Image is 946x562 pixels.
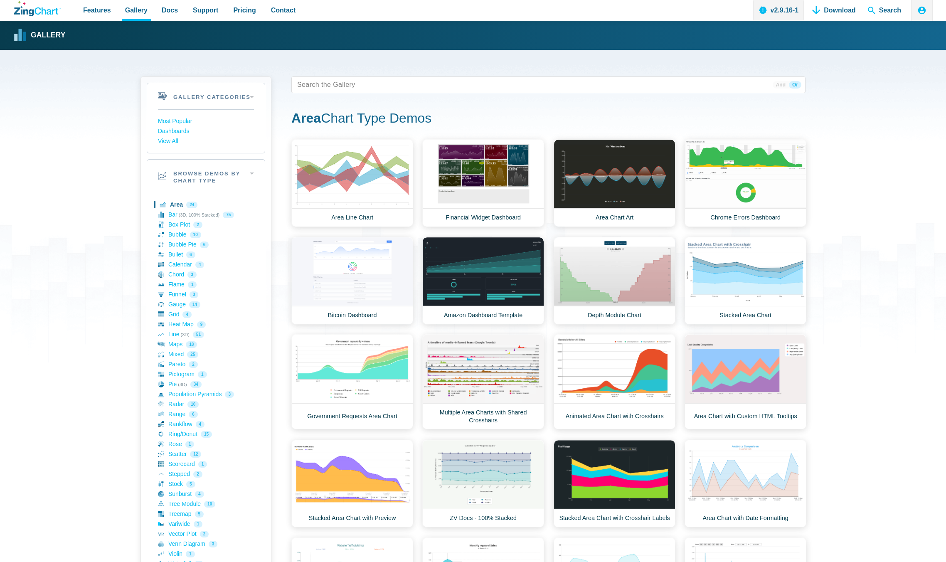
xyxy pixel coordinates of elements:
[193,5,218,16] span: Support
[685,139,806,227] a: Chrome Errors Dashboard
[291,440,413,527] a: Stacked Area Chart with Preview
[773,81,789,89] span: And
[158,136,254,146] a: View All
[83,5,111,16] span: Features
[422,139,544,227] a: Financial Widget Dashboard
[422,334,544,429] a: Multiple Area Charts with Shared Crosshairs
[125,5,148,16] span: Gallery
[291,111,321,126] strong: Area
[271,5,296,16] span: Contact
[162,5,178,16] span: Docs
[554,440,675,527] a: Stacked Area Chart with Crosshair Labels
[554,334,675,429] a: Animated Area Chart with Crosshairs
[422,237,544,325] a: Amazon Dashboard Template
[291,237,413,325] a: Bitcoin Dashboard
[291,334,413,429] a: Government Requests Area Chart
[14,1,61,16] a: ZingChart Logo. Click to return to the homepage
[31,32,65,39] strong: Gallery
[554,237,675,325] a: Depth Module Chart
[158,116,254,126] a: Most Popular
[291,139,413,227] a: Area Line Chart
[291,110,806,128] h1: Chart Type Demos
[685,237,806,325] a: Stacked Area Chart
[554,139,675,227] a: Area Chart Art
[789,81,801,89] span: Or
[158,126,254,136] a: Dashboards
[14,29,65,42] a: Gallery
[233,5,256,16] span: Pricing
[685,440,806,527] a: Area Chart with Date Formatting
[147,160,265,193] h2: Browse Demos By Chart Type
[685,334,806,429] a: Area Chart with Custom HTML Tooltips
[422,440,544,527] a: ZV Docs - 100% Stacked
[147,83,265,109] h2: Gallery Categories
